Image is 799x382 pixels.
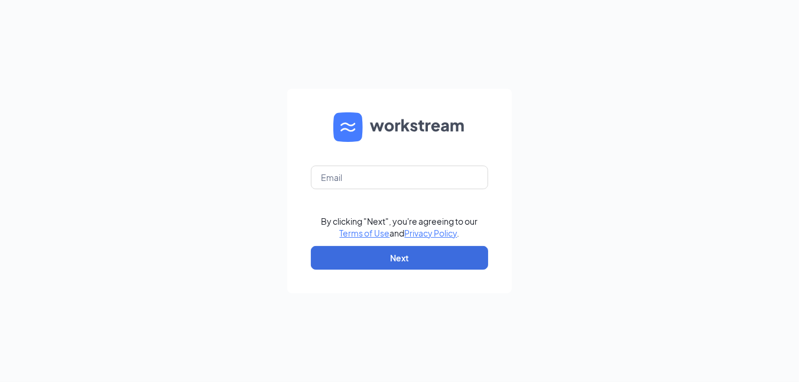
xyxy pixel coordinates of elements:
[311,166,488,189] input: Email
[321,215,478,239] div: By clicking "Next", you're agreeing to our and .
[340,228,390,238] a: Terms of Use
[405,228,457,238] a: Privacy Policy
[311,246,488,270] button: Next
[333,112,466,142] img: WS logo and Workstream text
